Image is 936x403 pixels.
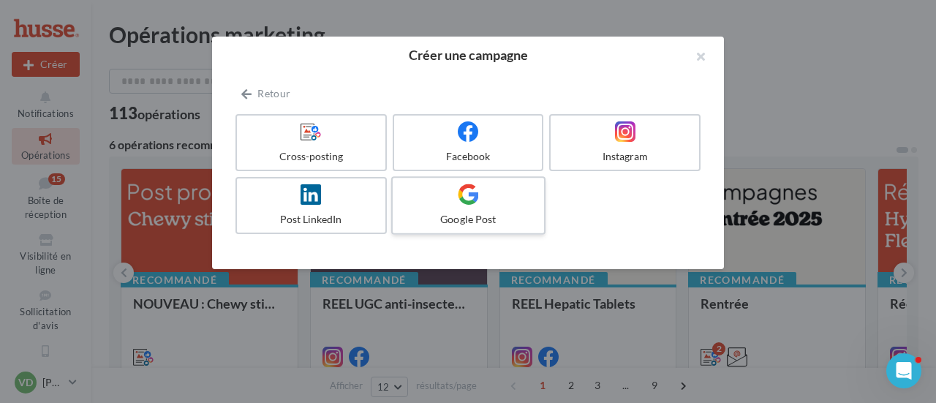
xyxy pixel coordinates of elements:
div: Instagram [556,149,693,164]
h2: Créer une campagne [235,48,701,61]
div: Facebook [400,149,537,164]
div: Post LinkedIn [243,212,380,227]
button: Retour [235,85,296,102]
div: Google Post [399,212,537,227]
iframe: Intercom live chat [886,353,921,388]
div: Cross-posting [243,149,380,164]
